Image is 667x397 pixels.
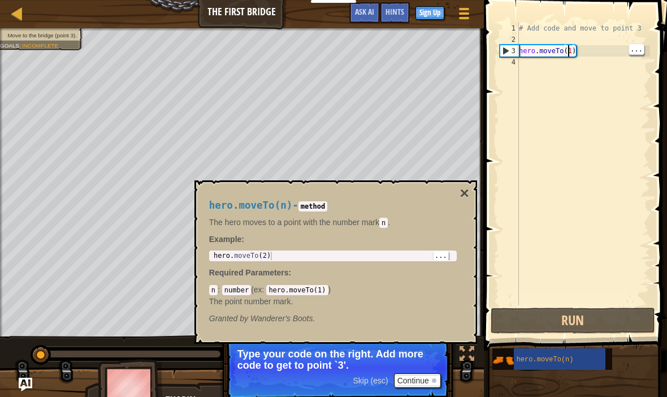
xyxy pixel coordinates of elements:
[209,200,457,211] h4: -
[298,201,327,212] code: method
[492,349,514,371] img: portrait.png
[355,6,374,17] span: Ask AI
[353,376,388,385] span: Skip (esc)
[209,217,457,228] p: The hero moves to a point with the number mark .
[218,285,222,294] span: :
[209,296,457,307] p: The point number mark.
[394,373,441,388] button: Continue
[289,268,292,277] span: :
[500,57,519,68] div: 4
[19,42,22,49] span: :
[22,42,58,49] span: Incomplete
[209,200,293,211] span: hero.moveTo(n)
[500,34,519,45] div: 2
[450,2,478,29] button: Show game menu
[209,235,244,244] strong: :
[349,2,380,23] button: Ask AI
[19,378,32,391] button: Ask AI
[254,285,262,294] span: ex
[237,348,438,371] p: Type your code on the right. Add more code to get to point `3'.
[517,356,574,364] span: hero.moveTo(n)
[386,6,404,17] span: Hints
[222,285,251,295] code: number
[379,218,388,228] code: n
[7,32,77,38] span: Move to the bridge (point 3).
[209,285,218,295] code: n
[209,284,457,307] div: ( )
[434,251,448,261] span: ...
[500,23,519,34] div: 1
[491,308,655,334] button: Run
[266,285,328,295] code: hero.moveTo(1)
[629,44,644,54] span: ...
[460,185,469,201] button: ×
[415,6,444,20] button: Sign Up
[456,344,478,367] button: Toggle fullscreen
[500,45,519,57] div: 3
[209,268,289,277] span: Required Parameters
[262,285,267,294] span: :
[209,235,242,244] span: Example
[209,314,250,323] span: Granted by
[209,314,315,323] em: Wanderer's Boots.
